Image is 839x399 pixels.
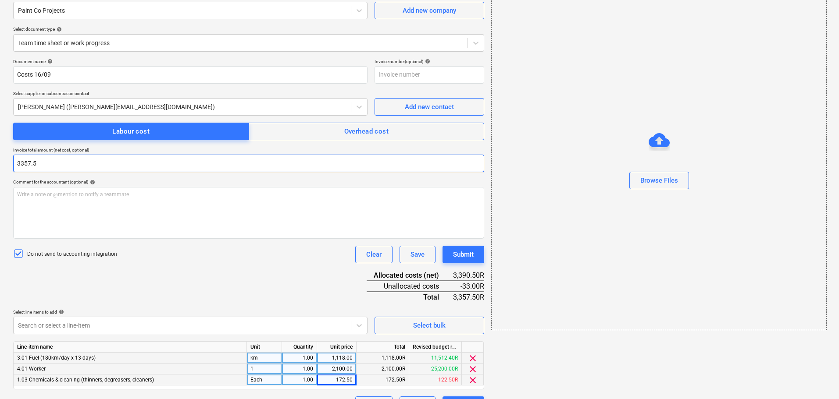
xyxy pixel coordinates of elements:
div: Line-item name [14,342,247,353]
div: Total [367,292,453,302]
div: 1.00 [286,364,313,374]
div: Unit [247,342,282,353]
span: 1.03 Chemicals & cleaning (thinners, degreasers, cleaners) [17,377,154,383]
p: Invoice total amount (net cost, optional) [13,147,484,155]
button: Add new company [375,2,484,19]
div: 11,512.40R [409,353,462,364]
div: -33.00R [453,281,484,292]
span: help [423,59,430,64]
div: Document name [13,59,368,64]
div: Total [357,342,409,353]
div: 2,100.00R [357,364,409,374]
div: 1.00 [286,374,313,385]
div: 25,200.00R [409,364,462,374]
div: Select document type [13,26,484,32]
span: help [55,27,62,32]
button: Select bulk [375,317,484,334]
span: help [46,59,53,64]
span: 4.01 Worker [17,366,46,372]
div: km [247,353,282,364]
div: Unallocated costs [367,281,453,292]
div: Save [411,249,425,260]
div: Comment for the accountant (optional) [13,179,484,185]
button: Clear [355,246,393,263]
div: Browse Files [640,175,678,186]
div: Select bulk [413,320,446,331]
span: clear [468,364,478,374]
button: Browse Files [629,172,689,189]
div: -122.50R [409,374,462,385]
div: 1,118.00R [357,353,409,364]
span: help [57,309,64,314]
div: Revised budget remaining [409,342,462,353]
p: Do not send to accounting integration [27,251,117,258]
button: Submit [443,246,484,263]
button: Save [400,246,436,263]
div: 3,357.50R [453,292,484,302]
div: Each [247,374,282,385]
div: Clear [366,249,382,260]
input: Invoice number [375,66,484,84]
iframe: Chat Widget [795,357,839,399]
button: Labour cost [13,123,249,140]
div: Add new company [403,5,456,16]
input: Invoice total amount (net cost, optional) [13,155,484,172]
div: 2,100.00 [321,364,353,374]
div: Submit [453,249,474,260]
input: Document name [13,66,368,84]
div: 172.50R [357,374,409,385]
div: 1 [247,364,282,374]
button: Overhead cost [249,123,485,140]
div: 3,390.50R [453,270,484,281]
button: Add new contact [375,98,484,116]
span: 3.01 Fuel (180km/day x 13 days) [17,355,96,361]
div: Add new contact [405,101,454,113]
span: clear [468,353,478,364]
div: 1,118.00 [321,353,353,364]
div: Select line-items to add [13,309,368,315]
div: Unit price [317,342,357,353]
div: Overhead cost [344,126,389,137]
div: Labour cost [112,126,150,137]
div: Invoice number (optional) [375,59,484,64]
span: clear [468,375,478,385]
div: Allocated costs (net) [367,270,453,281]
div: 172.50 [321,374,353,385]
p: Select supplier or subcontractor contact [13,91,368,98]
span: help [88,180,95,185]
div: Quantity [282,342,317,353]
div: 1.00 [286,353,313,364]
